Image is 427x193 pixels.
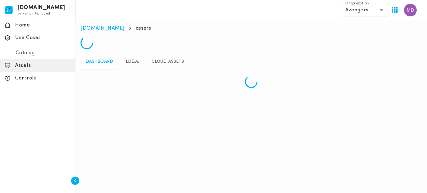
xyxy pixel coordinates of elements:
a: Dashboard [80,54,118,69]
img: Marc Daniel Jamindang [404,4,417,16]
span: by Human Managed [18,12,50,15]
button: User [402,1,419,19]
div: Avengers [341,4,388,16]
p: Assets [15,62,71,69]
img: invicta.io [5,6,13,14]
nav: breadcrumb [80,25,422,32]
a: I.DE.A. [118,54,147,69]
p: Catalog [11,50,39,56]
p: Controls [15,75,71,81]
p: Home [15,22,71,28]
a: [DOMAIN_NAME] [80,26,125,31]
label: Organization [345,1,369,6]
p: assets [136,25,151,32]
p: Use Cases [15,35,71,41]
a: Cloud Assets [147,54,189,69]
h6: [DOMAIN_NAME] [18,6,65,10]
